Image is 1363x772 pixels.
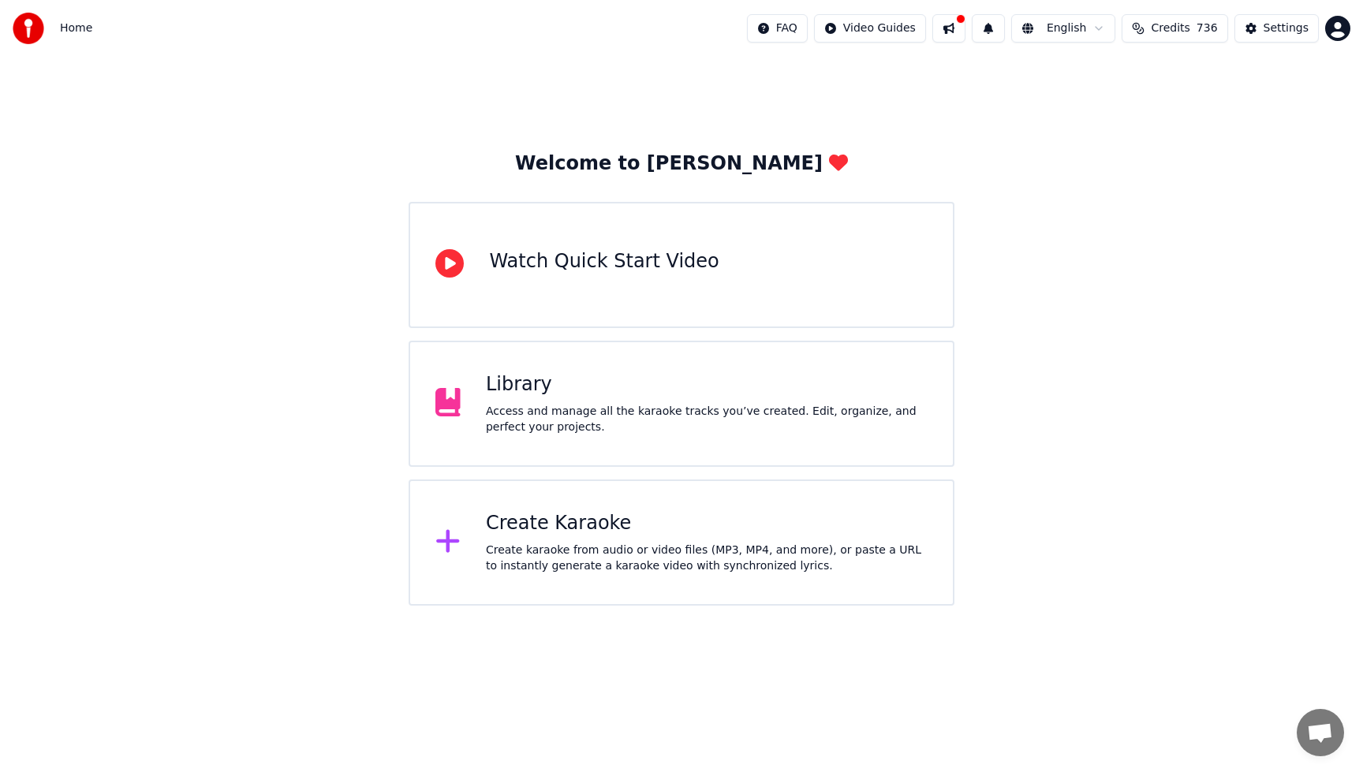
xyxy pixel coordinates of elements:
[13,13,44,44] img: youka
[486,404,928,435] div: Access and manage all the karaoke tracks you’ve created. Edit, organize, and perfect your projects.
[1234,14,1319,43] button: Settings
[489,249,719,274] div: Watch Quick Start Video
[1151,21,1189,36] span: Credits
[1264,21,1309,36] div: Settings
[1297,709,1344,756] a: Open chat
[515,151,848,177] div: Welcome to [PERSON_NAME]
[486,511,928,536] div: Create Karaoke
[1122,14,1227,43] button: Credits736
[60,21,92,36] span: Home
[747,14,808,43] button: FAQ
[1197,21,1218,36] span: 736
[486,543,928,574] div: Create karaoke from audio or video files (MP3, MP4, and more), or paste a URL to instantly genera...
[814,14,926,43] button: Video Guides
[60,21,92,36] nav: breadcrumb
[486,372,928,397] div: Library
